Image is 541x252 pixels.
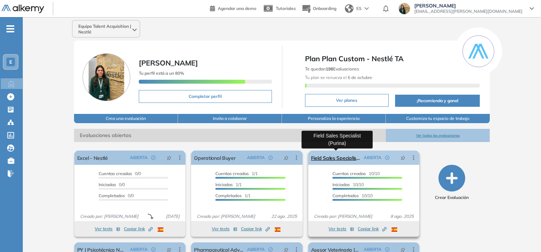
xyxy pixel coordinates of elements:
[345,4,353,13] img: world
[301,131,373,148] div: Field Sales Specialist (Purina)
[385,156,389,160] span: check-circle
[435,194,469,201] span: Crear Evaluación
[332,182,350,187] span: Iniciadas
[218,6,256,11] span: Agendar una demo
[435,165,469,201] button: Crear Evaluación
[178,114,282,123] button: Invita a colaborar
[215,182,242,187] span: 1/1
[130,154,148,161] span: ABIERTA
[332,193,373,198] span: 10/10
[74,129,386,142] span: Evaluaciones abiertas
[99,193,125,198] span: Completados
[329,225,354,233] button: Ver tests
[139,70,184,76] span: Tu perfil está a un 80%
[392,227,397,232] img: ESP
[139,90,272,103] button: Completar perfil
[386,114,490,123] button: Customiza tu espacio de trabajo
[163,213,183,220] span: [DATE]
[194,213,258,220] span: Creado por: [PERSON_NAME]
[95,225,120,233] button: Ver tests
[99,171,132,176] span: Cuentas creadas
[395,95,480,107] button: ¡Recomienda y gana!
[301,1,336,16] button: Onboarding
[241,225,270,233] button: Copiar link
[364,7,369,10] img: arrow
[305,94,389,107] button: Ver planes
[505,218,541,252] iframe: Chat Widget
[332,171,366,176] span: Cuentas creadas
[364,154,382,161] span: ABIERTA
[305,53,480,64] span: Plan Plan Custom - Nestlé TA
[305,66,359,72] span: Te quedan Evaluaciones
[99,193,134,198] span: 0/0
[158,227,163,232] img: ESP
[284,155,289,161] span: pushpin
[386,129,490,142] button: Ver todas las evaluaciones
[276,6,296,11] span: Tutoriales
[332,182,364,187] span: 10/10
[212,225,237,233] button: Ver tests
[215,193,251,198] span: 1/1
[78,23,131,35] span: Equipo Talent Acquisition | Nestlé
[151,156,156,160] span: check-circle
[241,226,270,232] span: Copiar link
[9,59,12,65] span: E
[278,152,294,163] button: pushpin
[167,155,172,161] span: pushpin
[77,151,108,165] a: Excel - Nestlé
[414,9,522,14] span: [EMAIL_ADDRESS][PERSON_NAME][DOMAIN_NAME]
[215,171,258,176] span: 1/1
[268,247,273,252] span: check-circle
[305,75,372,80] span: Tu plan se renueva el
[215,193,242,198] span: Completados
[311,213,375,220] span: Creado por: [PERSON_NAME]
[74,114,178,123] button: Crea una evaluación
[124,226,153,232] span: Copiar link
[151,247,156,252] span: check-circle
[282,114,386,123] button: Personaliza la experiencia
[358,226,387,232] span: Copiar link
[358,225,387,233] button: Copiar link
[215,171,249,176] span: Cuentas creadas
[210,4,256,12] a: Agendar una demo
[99,171,141,176] span: 0/0
[332,193,359,198] span: Completados
[332,171,380,176] span: 10/10
[385,247,389,252] span: check-circle
[99,182,125,187] span: 0/0
[268,213,300,220] span: 22 ago. 2025
[395,152,411,163] button: pushpin
[388,213,416,220] span: 8 ago. 2025
[311,151,361,165] a: Field Sales Specialist (Purina)
[247,154,265,161] span: ABIERTA
[347,75,372,80] b: 6 de octubre
[215,182,233,187] span: Iniciadas
[356,5,362,12] span: ES
[400,155,405,161] span: pushpin
[313,6,336,11] span: Onboarding
[275,227,280,232] img: ESP
[77,213,141,220] span: Creado por: [PERSON_NAME]
[194,151,235,165] a: Operational Buyer
[268,156,273,160] span: check-circle
[99,182,116,187] span: Iniciadas
[139,58,198,67] span: [PERSON_NAME]
[1,5,44,14] img: Logo
[6,28,14,30] i: -
[83,53,130,101] img: Foto de perfil
[161,152,177,163] button: pushpin
[414,3,522,9] span: [PERSON_NAME]
[124,225,153,233] button: Copiar link
[326,66,333,72] b: 198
